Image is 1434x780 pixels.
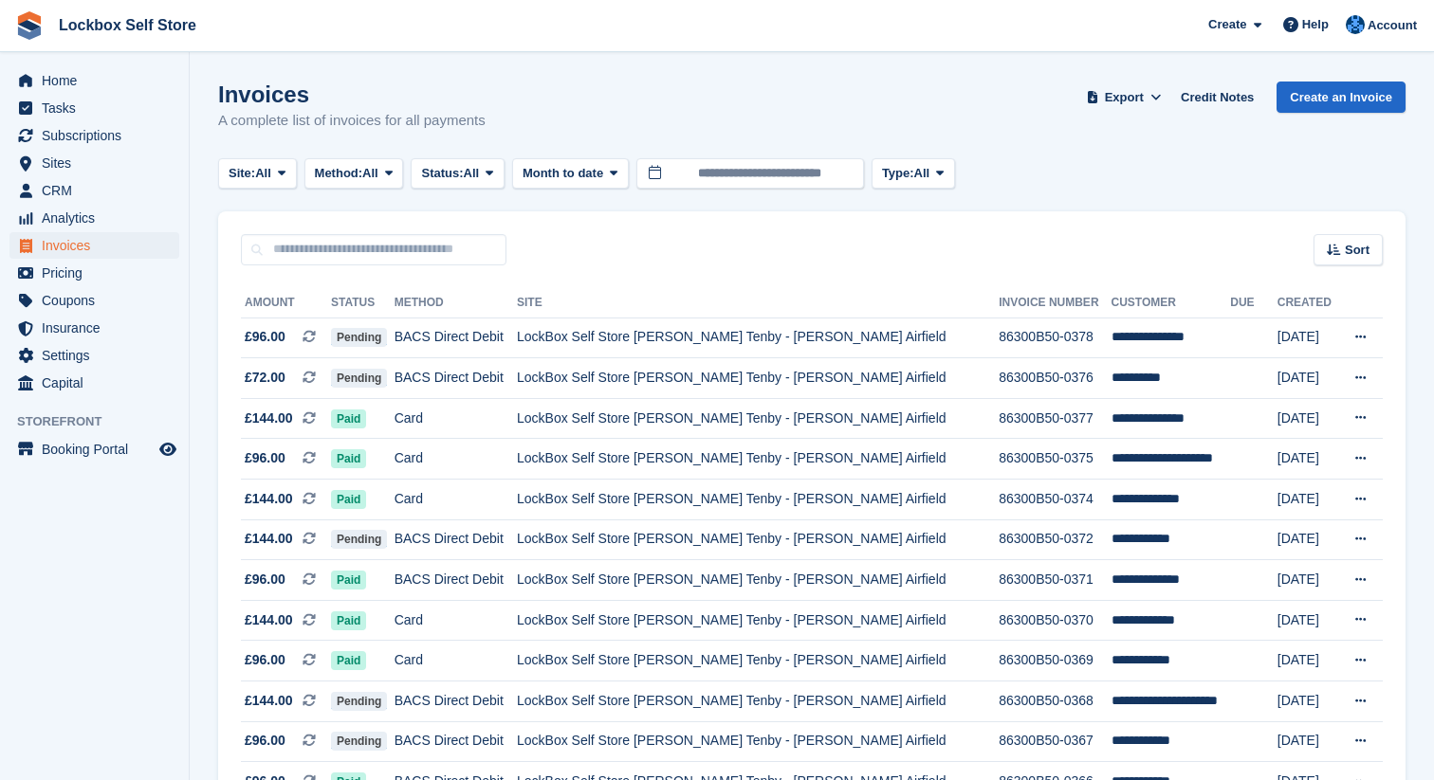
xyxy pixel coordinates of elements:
h1: Invoices [218,82,486,107]
a: menu [9,287,179,314]
span: £144.00 [245,408,293,428]
span: Pending [331,732,387,751]
span: Analytics [42,205,156,231]
span: Paid [331,490,366,509]
td: [DATE] [1278,358,1338,399]
td: LockBox Self Store [PERSON_NAME] Tenby - [PERSON_NAME] Airfield [517,560,999,601]
td: BACS Direct Debit [395,519,517,560]
th: Created [1278,288,1338,318]
td: Card [395,439,517,480]
button: Site: All [218,158,297,190]
span: CRM [42,177,156,204]
a: menu [9,177,179,204]
td: LockBox Self Store [PERSON_NAME] Tenby - [PERSON_NAME] Airfield [517,398,999,439]
span: £96.00 [245,327,285,347]
img: stora-icon-8386f47178a22dfd0bd8f6a31ec36ba5ce8667c1dd55bd0f319d3a0aa187defe.svg [15,11,44,40]
span: Pending [331,328,387,347]
span: Subscriptions [42,122,156,149]
span: £144.00 [245,529,293,549]
td: Card [395,480,517,520]
span: Paid [331,651,366,670]
td: LockBox Self Store [PERSON_NAME] Tenby - [PERSON_NAME] Airfield [517,480,999,520]
span: Settings [42,342,156,369]
td: 86300B50-0375 [999,439,1111,480]
td: LockBox Self Store [PERSON_NAME] Tenby - [PERSON_NAME] Airfield [517,439,999,480]
span: Site: [229,164,255,183]
td: [DATE] [1278,641,1338,681]
img: Naomi Davies [1346,15,1365,34]
span: All [362,164,378,183]
td: BACS Direct Debit [395,681,517,722]
span: £96.00 [245,650,285,670]
td: [DATE] [1278,681,1338,722]
span: All [464,164,480,183]
a: menu [9,315,179,341]
td: BACS Direct Debit [395,721,517,762]
span: Booking Portal [42,436,156,463]
td: 86300B50-0367 [999,721,1111,762]
button: Type: All [872,158,955,190]
td: [DATE] [1278,600,1338,641]
span: Paid [331,449,366,468]
span: Home [42,67,156,94]
span: £96.00 [245,731,285,751]
a: Create an Invoice [1277,82,1406,113]
a: menu [9,95,179,121]
td: LockBox Self Store [PERSON_NAME] Tenby - [PERSON_NAME] Airfield [517,317,999,358]
a: menu [9,342,179,369]
span: £144.00 [245,489,293,509]
button: Month to date [512,158,629,190]
button: Method: All [304,158,404,190]
span: Paid [331,409,366,428]
td: [DATE] [1278,480,1338,520]
span: Type: [882,164,914,183]
span: £144.00 [245,610,293,630]
td: 86300B50-0369 [999,641,1111,681]
th: Due [1230,288,1277,318]
span: All [255,164,271,183]
a: menu [9,205,179,231]
a: menu [9,260,179,286]
td: BACS Direct Debit [395,560,517,601]
td: [DATE] [1278,721,1338,762]
td: [DATE] [1278,519,1338,560]
a: menu [9,436,179,463]
p: A complete list of invoices for all payments [218,110,486,132]
span: Storefront [17,412,189,431]
td: LockBox Self Store [PERSON_NAME] Tenby - [PERSON_NAME] Airfield [517,600,999,641]
span: Help [1302,15,1329,34]
td: LockBox Self Store [PERSON_NAME] Tenby - [PERSON_NAME] Airfield [517,358,999,399]
a: menu [9,232,179,259]
td: 86300B50-0370 [999,600,1111,641]
a: menu [9,150,179,176]
th: Site [517,288,999,318]
td: [DATE] [1278,398,1338,439]
td: BACS Direct Debit [395,358,517,399]
th: Customer [1112,288,1231,318]
td: 86300B50-0378 [999,317,1111,358]
td: 86300B50-0377 [999,398,1111,439]
span: Pricing [42,260,156,286]
td: [DATE] [1278,317,1338,358]
a: Credit Notes [1173,82,1261,113]
td: BACS Direct Debit [395,317,517,358]
td: LockBox Self Store [PERSON_NAME] Tenby - [PERSON_NAME] Airfield [517,519,999,560]
td: LockBox Self Store [PERSON_NAME] Tenby - [PERSON_NAME] Airfield [517,681,999,722]
a: menu [9,370,179,396]
th: Invoice Number [999,288,1111,318]
td: LockBox Self Store [PERSON_NAME] Tenby - [PERSON_NAME] Airfield [517,721,999,762]
span: Coupons [42,287,156,314]
span: Month to date [523,164,603,183]
span: Paid [331,611,366,630]
span: Tasks [42,95,156,121]
span: £96.00 [245,448,285,468]
td: [DATE] [1278,439,1338,480]
td: [DATE] [1278,560,1338,601]
td: Card [395,398,517,439]
span: Pending [331,530,387,549]
a: menu [9,122,179,149]
span: Insurance [42,315,156,341]
span: Method: [315,164,363,183]
span: Status: [421,164,463,183]
td: 86300B50-0376 [999,358,1111,399]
